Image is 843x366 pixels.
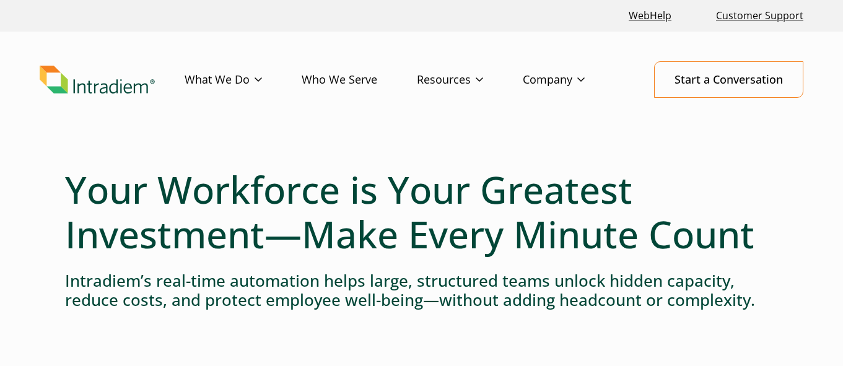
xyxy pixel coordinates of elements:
[65,271,778,310] h4: Intradiem’s real-time automation helps large, structured teams unlock hidden capacity, reduce cos...
[185,62,302,98] a: What We Do
[417,62,523,98] a: Resources
[65,167,778,256] h1: Your Workforce is Your Greatest Investment—Make Every Minute Count
[302,62,417,98] a: Who We Serve
[40,66,155,94] img: Intradiem
[711,2,808,29] a: Customer Support
[624,2,676,29] a: Link opens in a new window
[654,61,803,98] a: Start a Conversation
[40,66,185,94] a: Link to homepage of Intradiem
[523,62,624,98] a: Company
